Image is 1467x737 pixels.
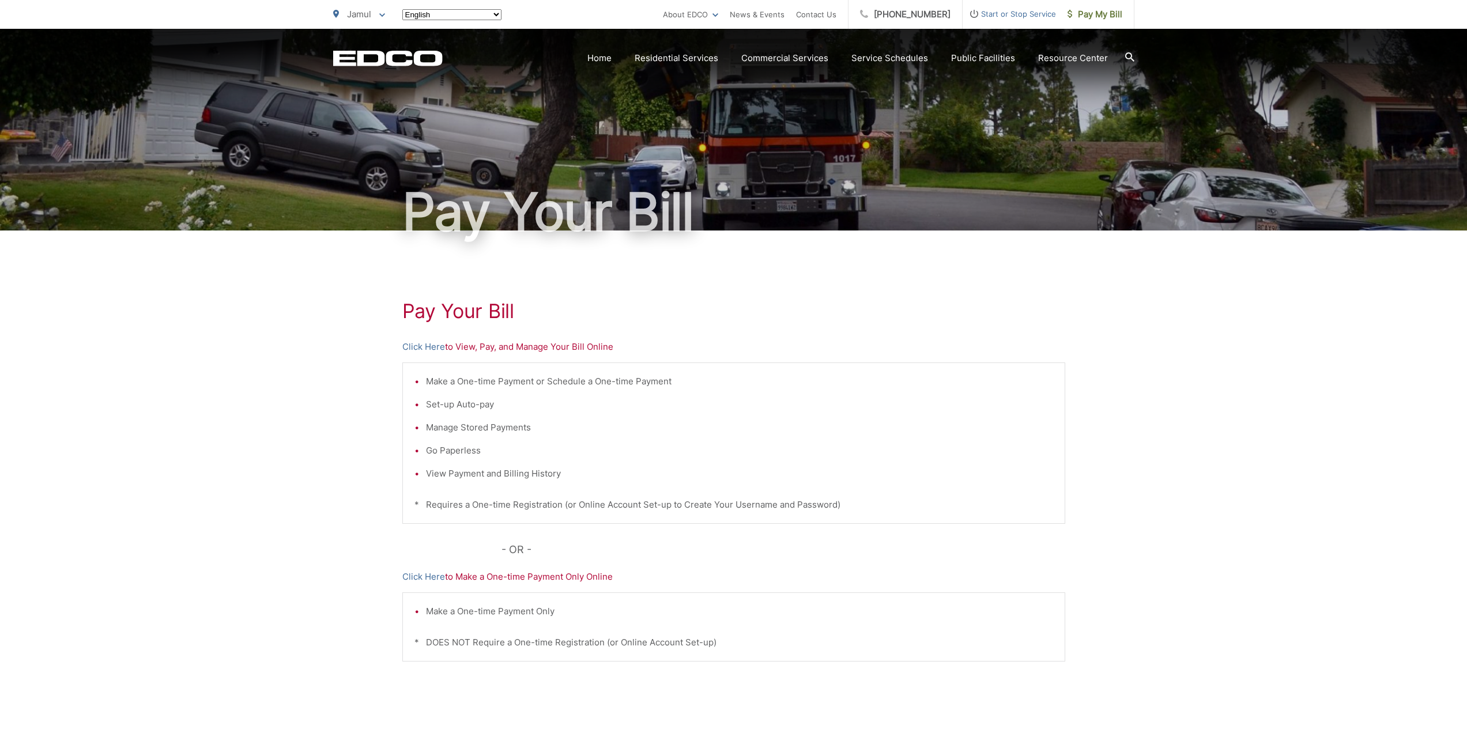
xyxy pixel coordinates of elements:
[347,9,371,20] span: Jamul
[402,340,445,354] a: Click Here
[951,51,1015,65] a: Public Facilities
[402,9,501,20] select: Select a language
[402,570,1065,584] p: to Make a One-time Payment Only Online
[333,50,443,66] a: EDCD logo. Return to the homepage.
[635,51,718,65] a: Residential Services
[402,300,1065,323] h1: Pay Your Bill
[730,7,785,21] a: News & Events
[796,7,836,21] a: Contact Us
[1038,51,1108,65] a: Resource Center
[426,398,1053,411] li: Set-up Auto-pay
[663,7,718,21] a: About EDCO
[402,570,445,584] a: Click Here
[851,51,928,65] a: Service Schedules
[741,51,828,65] a: Commercial Services
[501,541,1065,558] p: - OR -
[414,498,1053,512] p: * Requires a One-time Registration (or Online Account Set-up to Create Your Username and Password)
[1068,7,1122,21] span: Pay My Bill
[587,51,612,65] a: Home
[426,444,1053,458] li: Go Paperless
[414,636,1053,649] p: * DOES NOT Require a One-time Registration (or Online Account Set-up)
[426,421,1053,434] li: Manage Stored Payments
[402,340,1065,354] p: to View, Pay, and Manage Your Bill Online
[426,467,1053,481] li: View Payment and Billing History
[426,604,1053,618] li: Make a One-time Payment Only
[333,183,1134,241] h1: Pay Your Bill
[426,375,1053,388] li: Make a One-time Payment or Schedule a One-time Payment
